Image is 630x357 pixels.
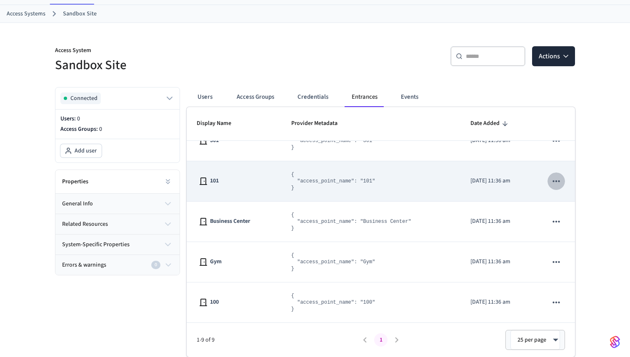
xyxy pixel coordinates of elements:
button: Users [190,87,220,107]
div: 0 [151,261,160,269]
span: 0 [99,125,102,133]
button: Credentials [291,87,335,107]
pre: { "access_point_name": "100" } [291,292,375,312]
h5: Sandbox Site [55,57,310,74]
h2: Properties [62,177,88,186]
span: 101 [210,177,219,185]
div: 25 per page [510,330,560,350]
button: page 1 [374,333,387,347]
button: Add user [60,144,102,157]
img: SeamLogoGradient.69752ec5.svg [610,335,620,349]
span: Provider Metadata [291,117,348,130]
p: Access Groups: [60,125,175,134]
button: related resources [55,214,180,234]
span: system-specific properties [62,240,130,249]
p: [DATE] 11:36 am [470,177,527,185]
p: [DATE] 11:36 am [470,298,527,307]
span: 0 [77,115,80,123]
span: Errors & warnings [62,261,106,270]
nav: pagination navigation [357,333,405,347]
span: 301 [210,136,219,145]
button: Access Groups [230,87,281,107]
button: Errors & warnings0 [55,255,180,275]
button: Entrances [345,87,384,107]
span: 100 [210,298,219,307]
span: Business Center [210,217,250,226]
pre: { "access_point_name": "101" } [291,171,375,191]
button: Connected [60,92,175,104]
span: 1-9 of 9 [197,336,357,345]
pre: { "access_point_name": "301" } [291,131,375,151]
span: Date Added [470,117,510,130]
span: Add user [75,147,97,155]
a: Sandbox Site [63,10,97,18]
p: Users: [60,115,175,123]
span: related resources [62,220,108,229]
span: Connected [70,94,97,102]
span: general info [62,200,93,208]
button: general info [55,194,180,214]
a: Access Systems [7,10,45,18]
button: system-specific properties [55,235,180,255]
pre: { "access_point_name": "Business Center" } [291,212,411,232]
p: [DATE] 11:36 am [470,257,527,266]
pre: { "access_point_name": "Gym" } [291,252,375,272]
p: Access System [55,46,310,57]
span: Display Name [197,117,242,130]
span: Gym [210,257,222,266]
p: [DATE] 11:36 am [470,136,527,145]
span: Date Added [470,117,500,130]
button: Actions [532,46,575,66]
p: [DATE] 11:36 am [470,217,527,226]
button: Events [394,87,425,107]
